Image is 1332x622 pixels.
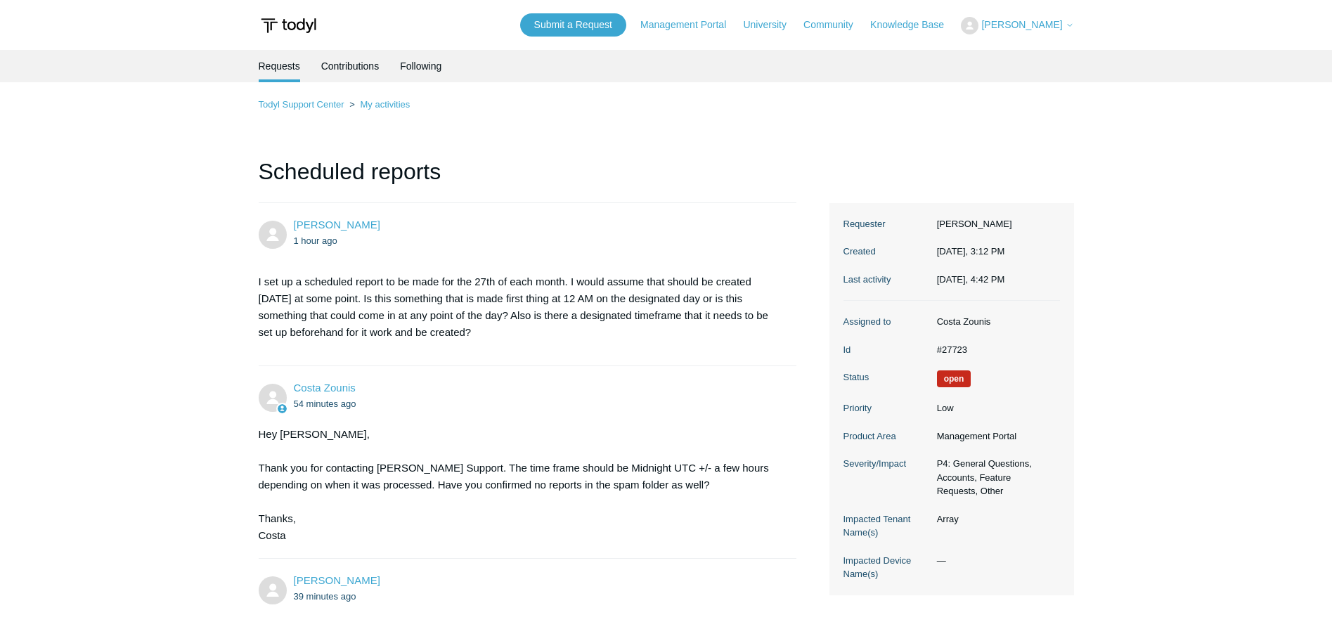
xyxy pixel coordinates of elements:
[843,315,930,329] dt: Assigned to
[937,246,1005,257] time: 08/27/2025, 15:12
[259,13,318,39] img: Todyl Support Center Help Center home page
[870,18,958,32] a: Knowledge Base
[294,235,337,246] time: 08/27/2025, 15:12
[981,19,1062,30] span: [PERSON_NAME]
[937,370,971,387] span: We are working on a response for you
[360,99,410,110] a: My activities
[294,399,356,409] time: 08/27/2025, 15:47
[259,99,344,110] a: Todyl Support Center
[930,343,1060,357] dd: #27723
[743,18,800,32] a: University
[259,426,783,544] div: Hey [PERSON_NAME], Thank you for contacting [PERSON_NAME] Support. The time frame should be Midni...
[259,50,300,82] li: Requests
[294,219,380,231] span: Michael Matulewicz
[294,382,356,394] a: Costa Zounis
[843,401,930,415] dt: Priority
[294,574,380,586] a: [PERSON_NAME]
[400,50,441,82] a: Following
[961,17,1073,34] button: [PERSON_NAME]
[294,591,356,602] time: 08/27/2025, 16:02
[930,315,1060,329] dd: Costa Zounis
[843,457,930,471] dt: Severity/Impact
[930,217,1060,231] dd: [PERSON_NAME]
[843,429,930,443] dt: Product Area
[640,18,740,32] a: Management Portal
[930,457,1060,498] dd: P4: General Questions, Accounts, Feature Requests, Other
[259,155,797,203] h1: Scheduled reports
[843,217,930,231] dt: Requester
[930,401,1060,415] dd: Low
[347,99,410,110] li: My activities
[930,512,1060,526] dd: Array
[843,273,930,287] dt: Last activity
[843,245,930,259] dt: Created
[930,429,1060,443] dd: Management Portal
[803,18,867,32] a: Community
[294,574,380,586] span: Michael Matulewicz
[843,512,930,540] dt: Impacted Tenant Name(s)
[259,99,347,110] li: Todyl Support Center
[930,554,1060,568] dd: —
[843,554,930,581] dt: Impacted Device Name(s)
[843,370,930,384] dt: Status
[937,274,1005,285] time: 08/27/2025, 16:42
[259,273,783,341] p: I set up a scheduled report to be made for the 27th of each month. I would assume that should be ...
[520,13,626,37] a: Submit a Request
[843,343,930,357] dt: Id
[321,50,380,82] a: Contributions
[294,219,380,231] a: [PERSON_NAME]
